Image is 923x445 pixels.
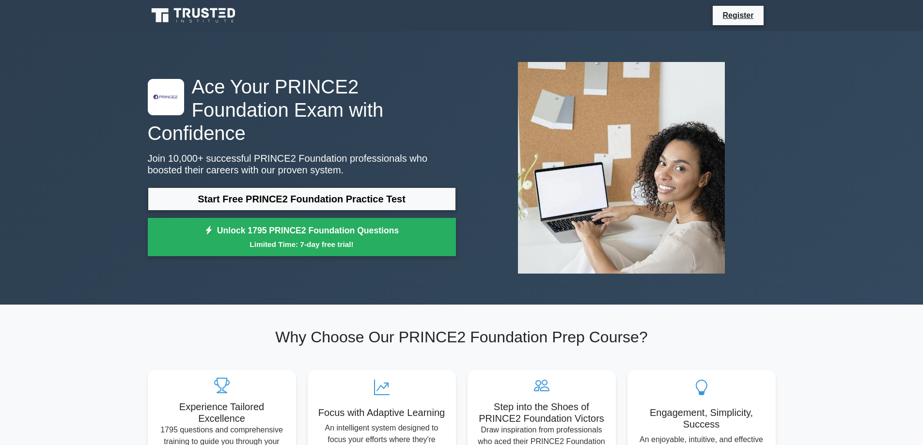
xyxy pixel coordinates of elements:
a: Register [717,9,759,21]
small: Limited Time: 7-day free trial! [160,239,444,250]
h5: Engagement, Simplicity, Success [635,407,768,430]
h1: Ace Your PRINCE2 Foundation Exam with Confidence [148,75,456,145]
p: Join 10,000+ successful PRINCE2 Foundation professionals who boosted their careers with our prove... [148,153,456,176]
h5: Experience Tailored Excellence [156,401,288,424]
h5: Step into the Shoes of PRINCE2 Foundation Victors [475,401,608,424]
h2: Why Choose Our PRINCE2 Foundation Prep Course? [148,328,776,346]
a: Unlock 1795 PRINCE2 Foundation QuestionsLimited Time: 7-day free trial! [148,218,456,257]
a: Start Free PRINCE2 Foundation Practice Test [148,187,456,211]
h5: Focus with Adaptive Learning [315,407,448,418]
